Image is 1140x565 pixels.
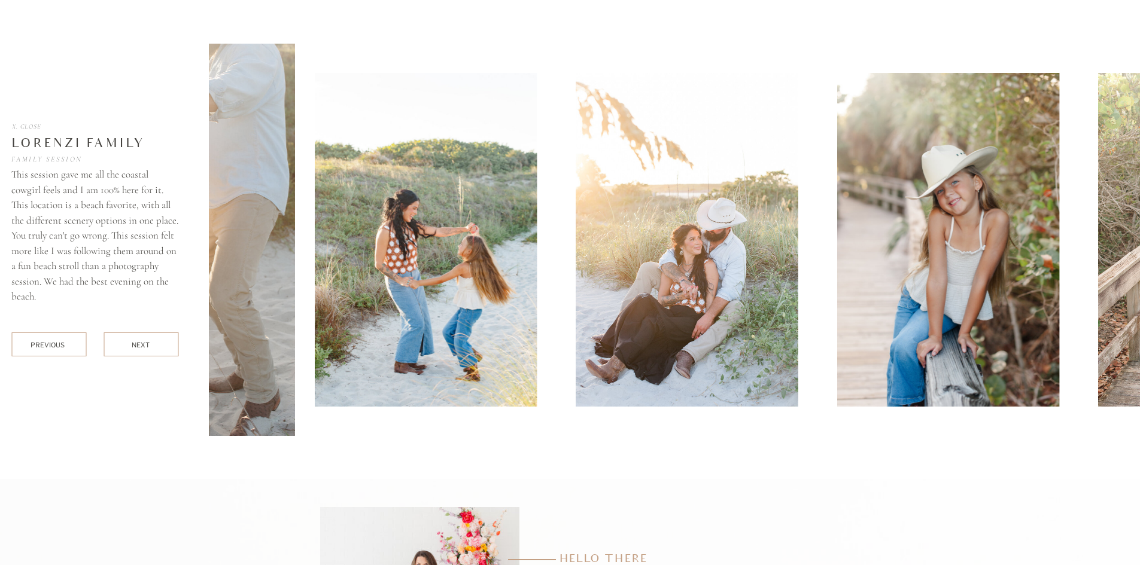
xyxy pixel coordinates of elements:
[315,73,537,407] img: Young daughter dancing with her mother on the beach near the dunes at sunset
[11,154,108,162] h2: Family Session
[576,73,798,407] img: Mom and dad cuddling in the dunes at sunset
[837,73,1059,407] img: Young girl wearing a cowgirl hat and sitting on the boardwalk at sunset
[132,340,150,349] div: next
[34,44,295,436] img: Daughter and daddy dancing on the beach in the dunes
[31,340,67,349] div: previous
[11,167,178,320] p: This session gave me all the coastal cowgirl feels and I am 100% here for it. This location is a ...
[11,135,145,151] div: Lorenzi Family
[11,123,42,132] a: X. Close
